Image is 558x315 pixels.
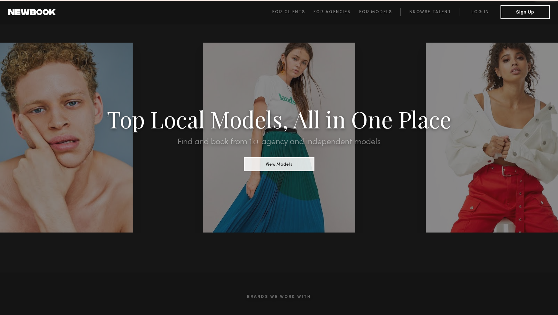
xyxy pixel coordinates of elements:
[359,10,392,14] span: For Models
[272,8,313,16] a: For Clients
[313,10,351,14] span: For Agencies
[272,10,305,14] span: For Clients
[244,157,314,171] button: View Models
[71,286,487,308] h2: Brands We Work With
[42,138,516,146] h2: Find and book from 1k+ agency and independent models
[313,8,359,16] a: For Agencies
[244,160,314,167] a: View Models
[400,8,460,16] a: Browse Talent
[460,8,501,16] a: Log in
[501,5,550,19] button: Sign Up
[42,108,516,130] h1: Top Local Models, All in One Place
[359,8,401,16] a: For Models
